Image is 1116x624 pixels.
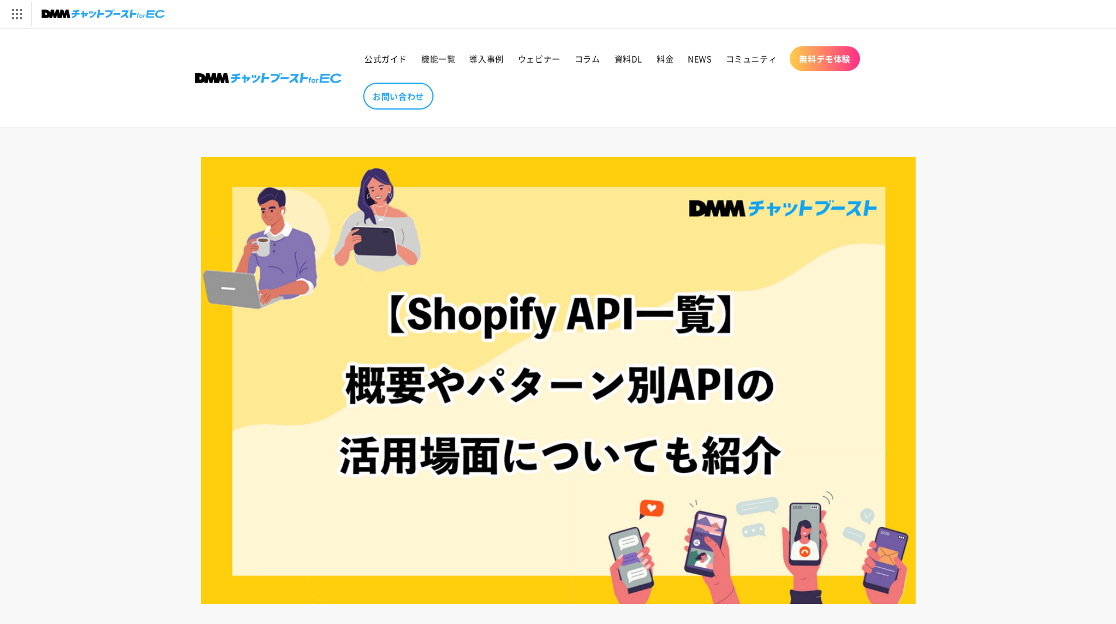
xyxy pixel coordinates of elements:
span: 資料DL [615,53,643,64]
a: 導入事例 [462,46,510,71]
a: コミュニティ [719,46,784,71]
a: 資料DL [608,46,650,71]
span: NEWS [688,53,711,64]
span: 導入事例 [469,53,503,64]
a: NEWS [681,46,718,71]
a: 機能一覧 [414,46,462,71]
a: 無料デモ体験 [790,46,860,71]
img: 株式会社DMM Boost [195,73,342,83]
span: コミュニティ [726,53,777,64]
span: 料金 [657,53,674,64]
span: 公式ガイド [364,53,407,64]
a: ウェビナー [511,46,568,71]
span: お問い合わせ [373,91,424,101]
img: チャットブーストforEC [42,6,165,22]
img: 【Shopify API一覧】概要やパターン別APIの活用場面についても紹介 [201,157,916,604]
a: 公式ガイド [357,46,414,71]
a: お問い合わせ [363,83,434,110]
a: コラム [568,46,608,71]
img: サービス [2,2,31,26]
span: ウェビナー [518,53,561,64]
span: 無料デモ体験 [799,53,851,64]
span: 機能一覧 [421,53,455,64]
a: 料金 [650,46,681,71]
span: コラム [575,53,600,64]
